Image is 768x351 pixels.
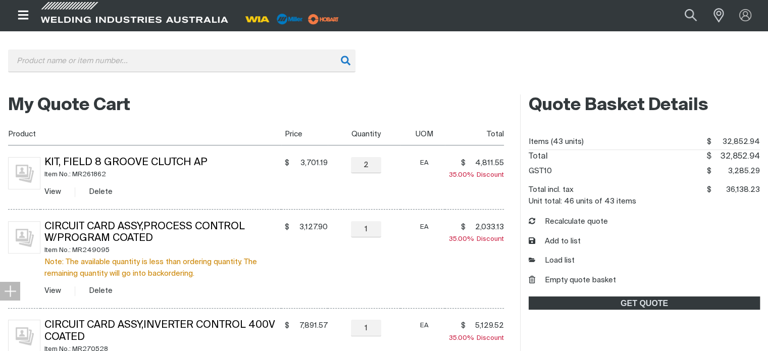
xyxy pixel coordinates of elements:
span: $ [285,321,289,331]
span: 32,852.94 [711,150,760,164]
div: EA [404,157,445,169]
div: Item No.: MR261862 [44,169,281,180]
span: 5,129.52 [469,321,504,331]
span: Discount [449,172,504,178]
span: 4,811.55 [469,158,504,168]
span: 35.00% [449,172,477,178]
dt: Unit total: 46 units of 43 items [529,197,636,205]
span: 3,701.19 [292,158,328,168]
button: Delete Kit, Field 8 Groove Clutch Ap [89,186,113,197]
button: Empty quote basket [529,275,616,286]
div: EA [404,320,445,331]
h2: My Quote Cart [8,94,504,117]
img: No image for this product [8,157,40,189]
dt: Total [529,150,548,164]
dt: Items (43 units) [529,134,584,149]
span: $ [461,321,466,331]
span: 7,891.57 [292,321,328,331]
a: View Circuit Card Assy,Process Control W/Program Coated [44,287,61,294]
span: $ [706,153,711,161]
span: 3,127.90 [292,222,328,232]
span: 2,033.13 [469,222,504,232]
span: 35.00% [449,236,477,242]
span: GET QUOTE [530,296,759,310]
input: Product name or item number... [661,4,708,27]
span: $ [707,167,711,175]
dt: Total incl. tax [529,182,574,197]
h2: Quote Basket Details [529,94,760,117]
span: 3,285.29 [711,164,760,179]
a: View Kit, Field 8 Groove Clutch Ap [44,188,61,195]
th: Price [281,123,328,145]
div: EA [404,221,445,233]
a: Circuit Card Assy,Inverter Control 400V Coated [44,320,275,342]
th: Total [445,123,504,145]
span: 35.00% [449,335,477,341]
span: $ [707,186,711,193]
img: hide socials [4,285,16,297]
a: Load list [529,255,575,267]
img: No image for this product [8,221,40,254]
span: $ [707,138,711,145]
span: Discount [449,335,504,341]
th: Product [8,123,281,145]
div: Product or group for quick order [8,49,760,87]
button: Add to list [529,236,581,247]
dt: GST10 [529,164,552,179]
span: $ [285,158,289,168]
th: Quantity [328,123,400,145]
input: Product name or item number... [8,49,355,72]
span: Discount [449,236,504,242]
span: $ [461,158,466,168]
a: Circuit Card Assy,Process Control W/Program Coated [44,222,245,243]
span: $ [285,222,289,232]
a: Kit, Field 8 Groove Clutch Ap [44,158,208,168]
button: Search products [674,4,708,27]
a: miller [305,15,342,23]
th: UOM [400,123,445,145]
span: $ [461,222,466,232]
span: 32,852.94 [711,134,760,149]
a: GET QUOTE [529,296,760,310]
div: Item No.: MR249095 [44,244,281,256]
div: Note: The available quantity is less than ordering quantity. The remaining quantity will go into ... [44,256,281,279]
button: Recalculate quote [529,216,608,228]
img: miller [305,12,342,27]
span: 36,138.23 [711,182,760,197]
button: Delete Circuit Card Assy,Process Control W/Program Coated [89,285,113,296]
